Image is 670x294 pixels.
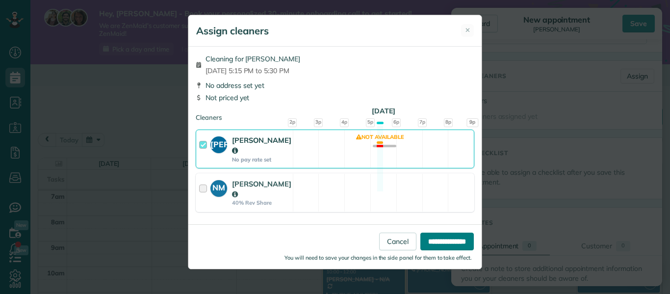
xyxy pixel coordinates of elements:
strong: [PERSON_NAME] [232,179,291,199]
small: You will need to save your changes in the side panel for them to take effect. [284,254,472,261]
strong: 40% Rev Share [232,199,291,206]
div: Not priced yet [196,93,474,103]
div: Cleaners [196,113,474,116]
div: No address set yet [196,80,474,90]
strong: [PERSON_NAME] [232,135,291,155]
strong: NM [210,180,227,194]
span: ✕ [465,26,470,35]
span: Cleaning for [PERSON_NAME] [206,54,300,64]
a: Cancel [379,233,416,250]
span: [DATE] 5:15 PM to 5:30 PM [206,66,300,76]
h5: Assign cleaners [196,24,269,38]
strong: [PERSON_NAME] [210,136,227,150]
strong: No pay rate set [232,156,291,163]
